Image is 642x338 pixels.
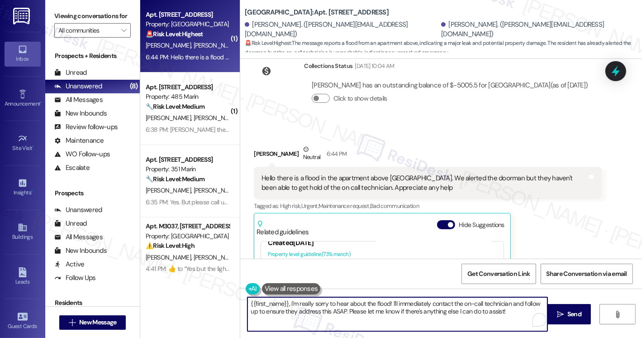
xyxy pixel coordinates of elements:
[245,39,291,47] strong: 🚨 Risk Level: Highest
[557,311,564,318] i: 
[333,94,387,103] label: Click to show details
[54,273,96,283] div: Follow Ups
[146,19,229,29] div: Property: [GEOGRAPHIC_DATA]
[54,163,90,173] div: Escalate
[5,309,41,333] a: Guest Cards
[301,145,322,164] div: Neutral
[54,95,103,105] div: All Messages
[146,222,229,231] div: Apt. M3037, [STREET_ADDRESS][PERSON_NAME]
[254,145,602,167] div: [PERSON_NAME]
[5,42,41,66] a: Inbox
[312,81,588,90] div: [PERSON_NAME] has an outstanding balance of $-5005.5 for [GEOGRAPHIC_DATA] (as of [DATE])
[247,297,548,331] textarea: To enrich screen reader interactions, please activate Accessibility in Grammarly extension settings
[146,186,194,194] span: [PERSON_NAME]
[254,199,602,212] div: Tagged as:
[146,198,355,206] div: 6:35 PM: Yes. But please call us before attempting to enter in case we are home
[194,114,239,122] span: [PERSON_NAME]
[146,241,195,250] strong: ⚠️ Risk Level: High
[40,99,42,106] span: •
[262,174,587,193] div: Hello there is a flood in the apartment above [GEOGRAPHIC_DATA]. We alerted the doorman but they ...
[45,188,140,198] div: Prospects
[146,232,229,241] div: Property: [GEOGRAPHIC_DATA]
[54,150,110,159] div: WO Follow-ups
[79,318,116,327] span: New Message
[304,61,352,71] div: Collections Status
[146,10,229,19] div: Apt. [STREET_ADDRESS]
[541,264,633,284] button: Share Conversation via email
[194,253,239,261] span: [PERSON_NAME]
[59,315,126,330] button: New Message
[54,68,87,77] div: Unread
[459,220,504,230] label: Hide Suggestions
[467,269,530,279] span: Get Conversation Link
[245,8,389,17] b: [GEOGRAPHIC_DATA]: Apt. [STREET_ADDRESS]
[146,114,194,122] span: [PERSON_NAME]
[121,27,126,34] i: 
[45,51,140,61] div: Prospects + Residents
[353,61,395,71] div: [DATE] 10:04 AM
[324,149,347,159] div: 6:44 PM
[268,250,497,259] div: Property level guideline ( 73 % match)
[146,102,204,111] strong: 🔧 Risk Level: Medium
[146,175,204,183] strong: 🔧 Risk Level: Medium
[5,220,41,244] a: Buildings
[54,260,85,269] div: Active
[13,8,32,24] img: ResiDesk Logo
[54,9,131,23] label: Viewing conversations for
[257,220,309,237] div: Related guidelines
[301,202,319,210] span: Urgent ,
[69,319,76,326] i: 
[146,155,229,164] div: Apt. [STREET_ADDRESS]
[128,79,140,93] div: (8)
[54,122,118,132] div: Review follow-ups
[146,92,229,101] div: Property: 485 Marin
[194,186,239,194] span: [PERSON_NAME]
[280,202,301,210] span: High risk ,
[370,202,419,210] span: Bad communication
[567,309,581,319] span: Send
[245,39,642,58] span: : The message reports a flood from an apartment above, indicating a major leak and potential prop...
[45,298,140,308] div: Residents
[146,126,586,134] div: 6:38 PM: [PERSON_NAME] the elevator situation is insane it just took [PERSON_NAME] 20 minutes to ...
[441,20,635,39] div: [PERSON_NAME]. ([PERSON_NAME][EMAIL_ADDRESS][DOMAIN_NAME])
[54,136,104,145] div: Maintenance
[54,219,87,228] div: Unread
[146,30,203,38] strong: 🚨 Risk Level: Highest
[194,41,239,49] span: [PERSON_NAME]
[54,246,107,256] div: New Inbounds
[245,20,439,39] div: [PERSON_NAME]. ([PERSON_NAME][EMAIL_ADDRESS][DOMAIN_NAME])
[31,188,33,194] span: •
[5,175,41,200] a: Insights •
[146,41,194,49] span: [PERSON_NAME]
[146,53,634,61] div: 6:44 PM: Hello there is a flood in the apartment above [GEOGRAPHIC_DATA]. We alerted the doorman ...
[614,311,621,318] i: 
[268,238,497,248] div: Created [DATE]
[461,264,536,284] button: Get Conversation Link
[146,253,194,261] span: [PERSON_NAME]
[54,205,102,215] div: Unanswered
[54,109,107,118] div: New Inbounds
[5,265,41,289] a: Leads
[146,164,229,174] div: Property: 351 Marin
[319,202,370,210] span: Maintenance request ,
[54,232,103,242] div: All Messages
[58,23,116,38] input: All communities
[5,131,41,155] a: Site Visit •
[547,304,591,324] button: Send
[54,82,102,91] div: Unanswered
[33,144,34,150] span: •
[547,269,627,279] span: Share Conversation via email
[146,82,229,92] div: Apt. [STREET_ADDRESS]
